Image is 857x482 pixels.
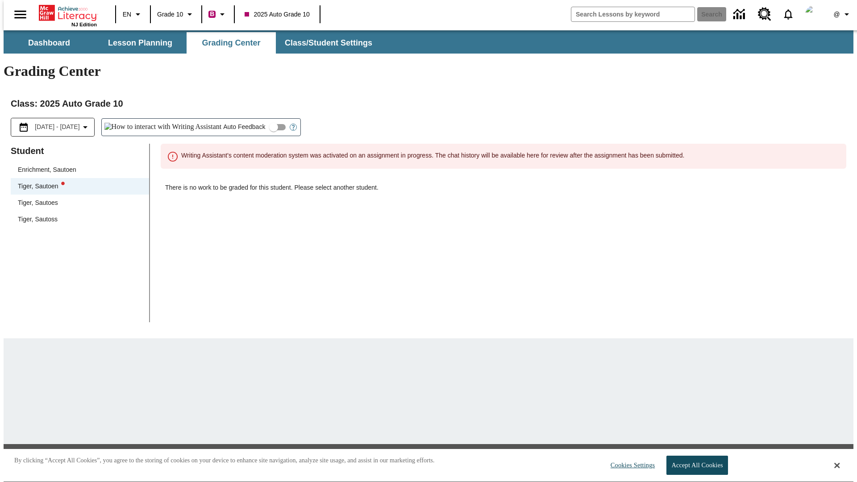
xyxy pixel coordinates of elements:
[4,63,853,79] h1: Grading Center
[210,8,214,20] span: B
[278,32,379,54] button: Class/Student Settings
[4,32,94,54] button: Dashboard
[119,6,147,22] button: Language: EN, Select a language
[39,4,97,22] a: Home
[104,123,222,132] img: How to interact with Writing Assistant
[753,2,777,26] a: Resource Center, Will open in new tab
[777,3,800,26] a: Notifications
[728,2,753,27] a: Data Center
[245,10,309,19] span: 2025 Auto Grade 10
[828,6,857,22] button: Profile/Settings
[15,122,91,133] button: Select the date range menu item
[11,211,149,228] div: Tiger, Sautoss
[187,32,276,54] button: Grading Center
[11,162,149,178] div: Enrichment, Sautoen
[666,456,728,475] button: Accept All Cookies
[834,461,840,470] button: Close
[157,10,183,19] span: Grade 10
[571,7,695,21] input: search field
[71,22,97,27] span: NJ Edition
[181,151,839,160] p: Writing Assistant's content moderation system was activated on an assignment in progress. The cha...
[18,198,58,208] div: Tiger, Sautoes
[123,10,131,19] span: EN
[285,38,372,48] span: Class/Student Settings
[80,122,91,133] svg: Collapse Date Range Filter
[39,3,97,27] div: Home
[28,38,70,48] span: Dashboard
[205,6,231,22] button: Boost Class color is violet red. Change class color
[603,456,658,474] button: Cookies Settings
[108,38,172,48] span: Lesson Planning
[223,122,265,132] span: Auto Feedback
[4,30,853,54] div: SubNavbar
[35,122,80,132] span: [DATE] - [DATE]
[7,1,33,28] button: Open side menu
[11,195,149,211] div: Tiger, Sautoes
[154,6,199,22] button: Grade: Grade 10, Select a grade
[202,38,260,48] span: Grading Center
[165,183,846,199] p: There is no work to be graded for this student. Please select another student.
[61,182,65,185] svg: writing assistant alert
[11,178,149,195] div: Tiger, Sautoenwriting assistant alert
[96,32,185,54] button: Lesson Planning
[18,215,58,224] div: Tiger, Sautoss
[833,10,840,19] span: @
[4,32,380,54] div: SubNavbar
[11,96,846,111] h2: Class : 2025 Auto Grade 10
[805,5,823,23] img: Avatar
[14,456,435,465] p: By clicking “Accept All Cookies”, you agree to the storing of cookies on your device to enhance s...
[286,119,300,136] button: Open Help for Writing Assistant
[18,182,65,191] div: Tiger, Sautoen
[11,144,149,158] p: Student
[800,3,828,26] button: Select a new avatar
[18,165,76,175] div: Enrichment, Sautoen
